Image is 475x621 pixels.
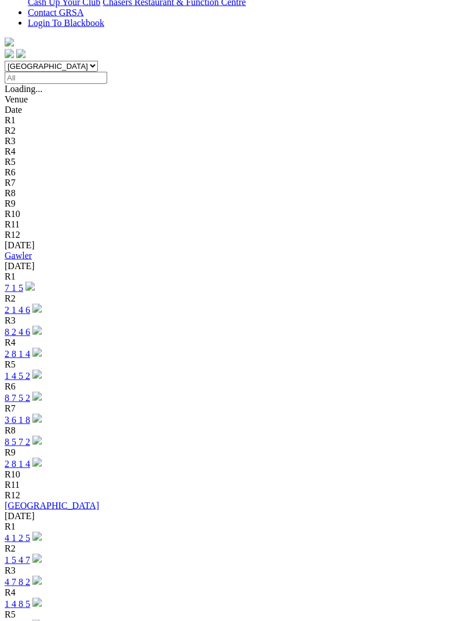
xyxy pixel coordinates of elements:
div: R7 [5,178,470,188]
div: R5 [5,359,470,370]
a: [GEOGRAPHIC_DATA] [5,501,99,510]
div: R11 [5,219,470,230]
a: 8 7 5 2 [5,393,30,403]
div: R2 [5,543,470,554]
a: Contact GRSA [28,8,83,17]
img: play-circle.svg [32,598,42,607]
div: R2 [5,293,470,304]
img: play-circle.svg [32,414,42,423]
div: R4 [5,587,470,598]
a: 2 8 1 4 [5,349,30,359]
div: R7 [5,403,470,414]
img: twitter.svg [16,49,25,58]
input: Select date [5,72,107,84]
div: [DATE] [5,261,470,271]
div: R1 [5,271,470,282]
img: play-circle.svg [32,532,42,541]
div: R4 [5,146,470,157]
a: 2 1 4 6 [5,305,30,315]
div: R8 [5,425,470,436]
img: play-circle.svg [32,370,42,379]
div: [DATE] [5,240,470,251]
img: play-circle.svg [32,304,42,313]
div: R10 [5,469,470,480]
div: R1 [5,521,470,532]
span: Loading... [5,84,42,94]
div: R1 [5,115,470,126]
div: R5 [5,609,470,620]
a: Login To Blackbook [28,18,104,28]
div: R3 [5,565,470,576]
div: R3 [5,315,470,326]
div: Venue [5,94,470,105]
div: [DATE] [5,511,470,521]
a: 8 2 4 6 [5,327,30,337]
a: 7 1 5 [5,283,23,293]
a: 1 4 8 5 [5,599,30,609]
div: R2 [5,126,470,136]
a: 1 5 4 7 [5,555,30,565]
img: play-circle.svg [32,348,42,357]
img: play-circle.svg [32,326,42,335]
div: R9 [5,199,470,209]
div: R12 [5,490,470,501]
div: R10 [5,209,470,219]
a: 4 7 8 2 [5,577,30,587]
div: R8 [5,188,470,199]
div: R9 [5,447,470,458]
img: play-circle.svg [32,436,42,445]
a: 1 4 5 2 [5,371,30,381]
a: Gawler [5,251,32,260]
div: Date [5,105,470,115]
div: R5 [5,157,470,167]
a: 4 1 2 5 [5,533,30,543]
img: play-circle.svg [32,458,42,467]
div: R12 [5,230,470,240]
div: R11 [5,480,470,490]
img: play-circle.svg [32,576,42,585]
img: facebook.svg [5,49,14,58]
div: R4 [5,337,470,348]
a: 3 6 1 8 [5,415,30,425]
div: R3 [5,136,470,146]
img: play-circle.svg [32,392,42,401]
div: R6 [5,381,470,392]
div: R6 [5,167,470,178]
img: play-circle.svg [32,554,42,563]
a: 8 5 7 2 [5,437,30,447]
img: play-circle.svg [25,282,35,291]
img: logo-grsa-white.png [5,38,14,47]
a: 2 8 1 4 [5,459,30,469]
